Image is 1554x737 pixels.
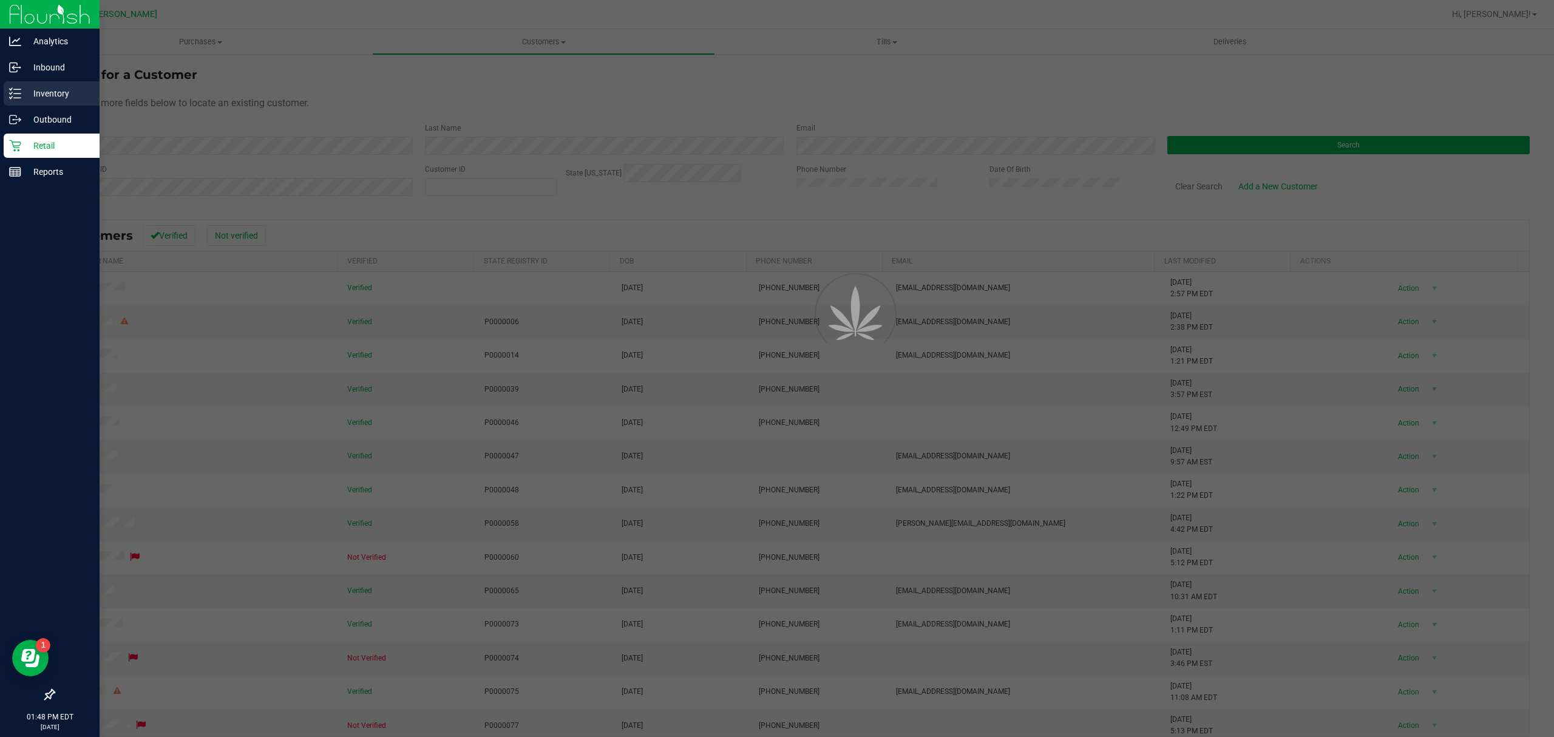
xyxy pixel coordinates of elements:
inline-svg: Outbound [9,114,21,126]
inline-svg: Reports [9,166,21,178]
p: Analytics [21,34,94,49]
inline-svg: Inventory [9,87,21,100]
p: Outbound [21,112,94,127]
inline-svg: Retail [9,140,21,152]
p: [DATE] [5,722,94,732]
p: Reports [21,165,94,179]
iframe: Resource center unread badge [36,638,50,653]
inline-svg: Inbound [9,61,21,73]
p: 01:48 PM EDT [5,712,94,722]
p: Inbound [21,60,94,75]
p: Retail [21,138,94,153]
inline-svg: Analytics [9,35,21,47]
p: Inventory [21,86,94,101]
iframe: Resource center [12,640,49,676]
